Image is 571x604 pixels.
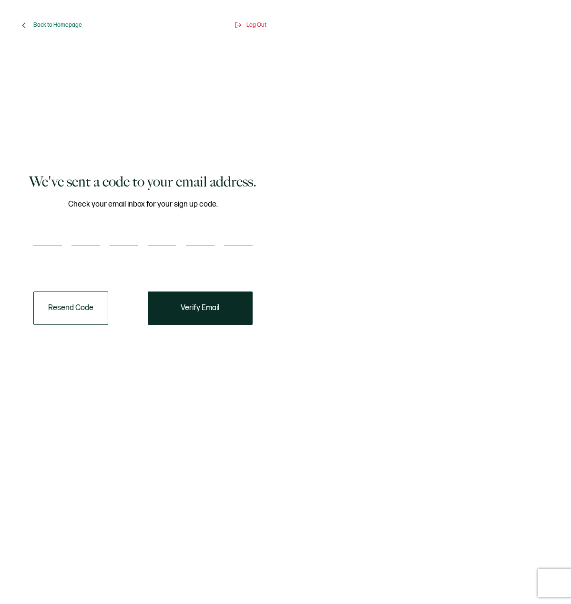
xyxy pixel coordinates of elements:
[408,496,571,604] iframe: Chat Widget
[33,292,108,325] button: Resend Code
[148,292,253,325] button: Verify Email
[29,172,256,191] h1: We've sent a code to your email address.
[68,198,218,210] span: Check your email inbox for your sign up code.
[181,304,219,312] span: Verify Email
[33,21,82,29] span: Back to Homepage
[246,21,266,29] span: Log Out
